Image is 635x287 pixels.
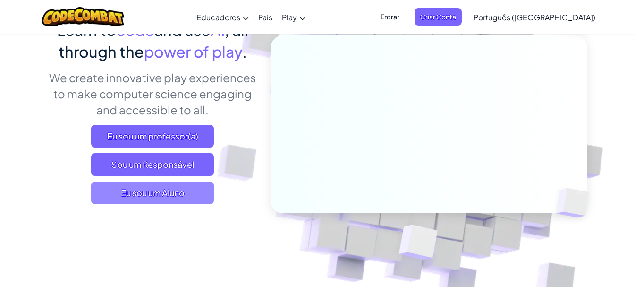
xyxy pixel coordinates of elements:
[277,4,310,30] a: Play
[196,12,240,22] span: Educadores
[540,168,611,237] img: Overlap cubes
[91,153,214,176] a: Sou um Responsável
[242,42,247,61] span: .
[282,12,297,22] span: Play
[415,8,462,26] button: Criar Conta
[474,12,595,22] span: Português ([GEOGRAPHIC_DATA])
[91,182,214,204] button: Eu sou um Aluno
[42,7,125,26] img: CodeCombat logo
[49,70,257,118] p: We create innovative play experiences to make computer science engaging and accessible to all.
[469,4,600,30] a: Português ([GEOGRAPHIC_DATA])
[91,125,214,148] a: Eu sou um professor(a)
[254,4,277,30] a: Pais
[192,4,254,30] a: Educadores
[375,205,460,283] img: Overlap cubes
[375,8,405,26] button: Entrar
[144,42,242,61] span: power of play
